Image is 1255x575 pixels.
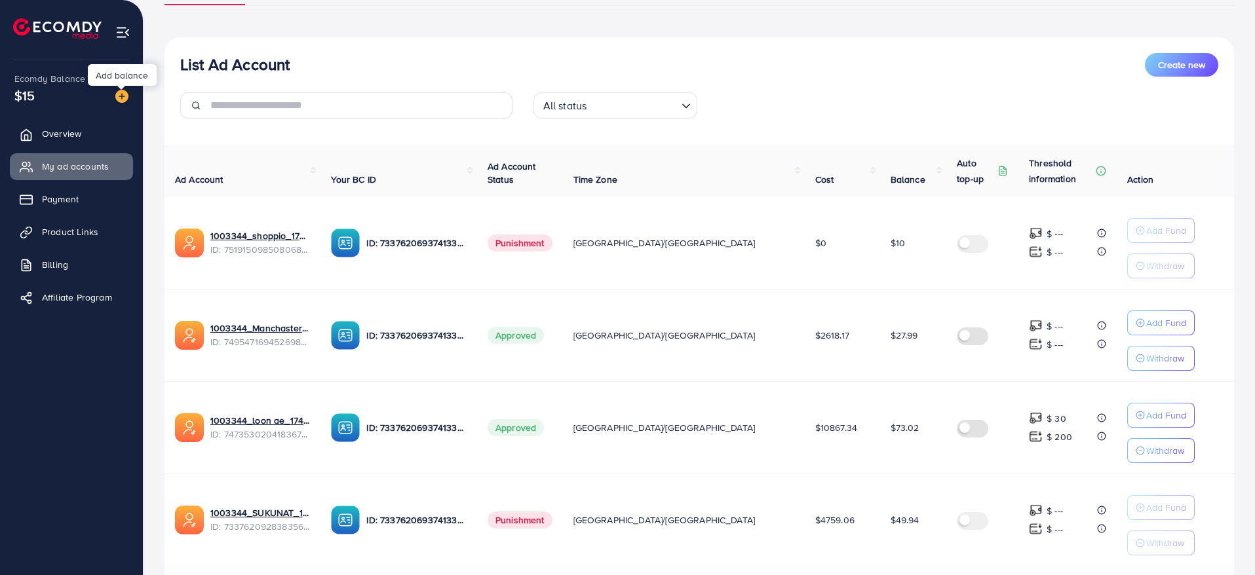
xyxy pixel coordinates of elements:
[1029,337,1043,351] img: top-up amount
[331,229,360,257] img: ic-ba-acc.ded83a64.svg
[1127,218,1195,243] button: Add Fund
[573,329,756,342] span: [GEOGRAPHIC_DATA]/[GEOGRAPHIC_DATA]
[210,506,310,533] div: <span class='underline'>1003344_SUKUNAT_1708423019062</span></br>7337620928383565826
[366,327,466,343] p: ID: 7337620693741338625
[210,335,310,348] span: ID: 7495471694526988304
[1158,58,1205,71] span: Create new
[42,160,109,173] span: My ad accounts
[815,173,834,186] span: Cost
[1047,337,1063,352] p: $ ---
[1029,504,1043,517] img: top-up amount
[1146,535,1184,551] p: Withdraw
[210,506,310,519] a: 1003344_SUKUNAT_1708423019062
[815,421,857,434] span: $10867.34
[1047,521,1063,537] p: $ ---
[1127,346,1195,371] button: Withdraw
[210,243,310,256] span: ID: 7519150985080684551
[573,236,756,250] span: [GEOGRAPHIC_DATA]/[GEOGRAPHIC_DATA]
[1146,350,1184,366] p: Withdraw
[210,414,310,441] div: <span class='underline'>1003344_loon ae_1740066863007</span></br>7473530204183674896
[1146,407,1186,423] p: Add Fund
[590,94,676,115] input: Search for option
[488,419,544,436] span: Approved
[331,506,360,534] img: ic-ba-acc.ded83a64.svg
[175,321,204,350] img: ic-ads-acc.e4c84228.svg
[957,155,995,187] p: Auto top-up
[1029,245,1043,259] img: top-up amount
[573,421,756,434] span: [GEOGRAPHIC_DATA]/[GEOGRAPHIC_DATA]
[210,229,310,256] div: <span class='underline'>1003344_shoppio_1750688962312</span></br>7519150985080684551
[1047,226,1063,242] p: $ ---
[1127,530,1195,555] button: Withdraw
[331,413,360,442] img: ic-ba-acc.ded83a64.svg
[175,173,223,186] span: Ad Account
[1127,253,1195,278] button: Withdraw
[815,236,826,250] span: $0
[13,18,102,39] img: logo
[42,193,79,206] span: Payment
[10,251,133,278] a: Billing
[1199,516,1245,565] iframe: Chat
[1029,319,1043,333] img: top-up amount
[573,513,756,527] span: [GEOGRAPHIC_DATA]/[GEOGRAPHIC_DATA]
[115,90,128,103] img: image
[10,186,133,212] a: Payment
[891,329,918,342] span: $27.99
[1146,223,1186,238] p: Add Fund
[1047,503,1063,519] p: $ ---
[1047,244,1063,260] p: $ ---
[1029,411,1043,425] img: top-up amount
[891,173,925,186] span: Balance
[210,229,310,242] a: 1003344_shoppio_1750688962312
[42,258,68,271] span: Billing
[366,512,466,528] p: ID: 7337620693741338625
[1047,411,1066,426] p: $ 30
[331,321,360,350] img: ic-ba-acc.ded83a64.svg
[10,153,133,179] a: My ad accounts
[10,121,133,147] a: Overview
[210,520,310,533] span: ID: 7337620928383565826
[366,235,466,251] p: ID: 7337620693741338625
[115,25,130,40] img: menu
[891,513,919,527] span: $49.94
[533,92,697,119] div: Search for option
[541,96,590,115] span: All status
[210,322,310,335] a: 1003344_Manchaster_1745175503024
[488,511,552,529] span: Punishment
[891,236,905,250] span: $10
[366,420,466,436] p: ID: 7337620693741338625
[1146,258,1184,274] p: Withdraw
[815,513,855,527] span: $4759.06
[331,173,376,186] span: Your BC ID
[175,229,204,257] img: ic-ads-acc.e4c84228.svg
[175,413,204,442] img: ic-ads-acc.e4c84228.svg
[1029,522,1043,536] img: top-up amount
[175,506,204,534] img: ic-ads-acc.e4c84228.svg
[1146,315,1186,331] p: Add Fund
[573,173,617,186] span: Time Zone
[1127,310,1195,335] button: Add Fund
[210,322,310,348] div: <span class='underline'>1003344_Manchaster_1745175503024</span></br>7495471694526988304
[1127,173,1153,186] span: Action
[488,160,536,186] span: Ad Account Status
[42,291,112,304] span: Affiliate Program
[1029,227,1043,240] img: top-up amount
[42,225,98,238] span: Product Links
[210,428,310,441] span: ID: 7473530204183674896
[1146,443,1184,458] p: Withdraw
[488,327,544,344] span: Approved
[1029,155,1093,187] p: Threshold information
[1145,53,1218,77] button: Create new
[10,284,133,310] a: Affiliate Program
[488,234,552,251] span: Punishment
[88,64,157,86] div: Add balance
[10,219,133,245] a: Product Links
[14,72,85,85] span: Ecomdy Balance
[180,55,290,74] h3: List Ad Account
[14,86,35,105] span: $15
[1127,495,1195,520] button: Add Fund
[1029,430,1043,443] img: top-up amount
[1047,429,1072,445] p: $ 200
[1146,500,1186,515] p: Add Fund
